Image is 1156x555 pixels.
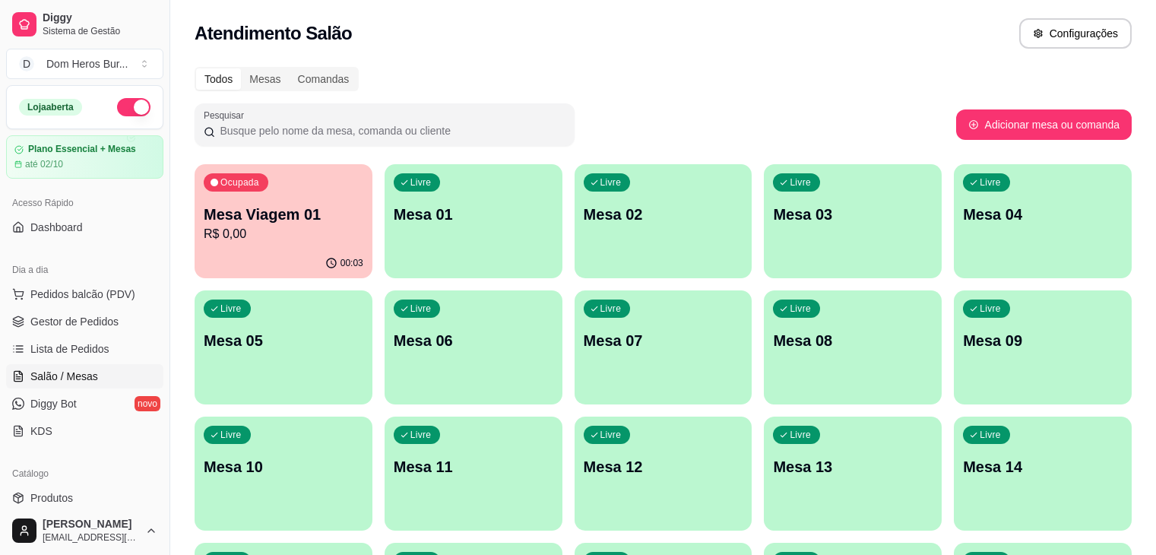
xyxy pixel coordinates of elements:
div: Dom Heros Bur ... [46,56,128,71]
p: Livre [600,429,622,441]
p: Livre [600,176,622,189]
span: KDS [30,423,52,439]
h2: Atendimento Salão [195,21,352,46]
p: Mesa 01 [394,204,553,225]
article: até 02/10 [25,158,63,170]
p: Livre [410,429,432,441]
p: R$ 0,00 [204,225,363,243]
button: LivreMesa 08 [764,290,942,404]
div: Mesas [241,68,289,90]
a: Gestor de Pedidos [6,309,163,334]
span: Sistema de Gestão [43,25,157,37]
div: Loja aberta [19,99,82,116]
span: [EMAIL_ADDRESS][DOMAIN_NAME] [43,531,139,544]
span: Lista de Pedidos [30,341,109,357]
button: Select a team [6,49,163,79]
p: Mesa 13 [773,456,933,477]
label: Pesquisar [204,109,249,122]
p: Livre [790,429,811,441]
button: [PERSON_NAME][EMAIL_ADDRESS][DOMAIN_NAME] [6,512,163,549]
p: Mesa 10 [204,456,363,477]
div: Catálogo [6,461,163,486]
button: LivreMesa 11 [385,417,562,531]
p: Livre [790,176,811,189]
p: Mesa 07 [584,330,743,351]
button: LivreMesa 06 [385,290,562,404]
button: LivreMesa 03 [764,164,942,278]
button: Pedidos balcão (PDV) [6,282,163,306]
span: Salão / Mesas [30,369,98,384]
input: Pesquisar [215,123,565,138]
span: D [19,56,34,71]
p: Mesa Viagem 01 [204,204,363,225]
p: Livre [220,303,242,315]
span: Produtos [30,490,73,506]
span: Pedidos balcão (PDV) [30,287,135,302]
p: Livre [410,303,432,315]
p: Mesa 02 [584,204,743,225]
button: LivreMesa 04 [954,164,1132,278]
button: LivreMesa 14 [954,417,1132,531]
p: Mesa 08 [773,330,933,351]
p: Ocupada [220,176,259,189]
a: Diggy Botnovo [6,392,163,416]
button: Adicionar mesa ou comanda [956,109,1132,140]
p: Mesa 11 [394,456,553,477]
div: Acesso Rápido [6,191,163,215]
button: LivreMesa 12 [575,417,752,531]
p: Livre [980,303,1001,315]
button: LivreMesa 02 [575,164,752,278]
p: Livre [980,429,1001,441]
a: KDS [6,419,163,443]
p: Mesa 14 [963,456,1123,477]
button: LivreMesa 05 [195,290,372,404]
p: Mesa 06 [394,330,553,351]
p: Livre [600,303,622,315]
div: Dia a dia [6,258,163,282]
span: Diggy [43,11,157,25]
p: Livre [980,176,1001,189]
span: [PERSON_NAME] [43,518,139,531]
a: DiggySistema de Gestão [6,6,163,43]
a: Salão / Mesas [6,364,163,388]
button: LivreMesa 09 [954,290,1132,404]
span: Gestor de Pedidos [30,314,119,329]
a: Produtos [6,486,163,510]
button: LivreMesa 01 [385,164,562,278]
span: Diggy Bot [30,396,77,411]
p: 00:03 [340,257,363,269]
button: LivreMesa 07 [575,290,752,404]
a: Dashboard [6,215,163,239]
p: Mesa 03 [773,204,933,225]
button: OcupadaMesa Viagem 01R$ 0,0000:03 [195,164,372,278]
button: LivreMesa 13 [764,417,942,531]
div: Todos [196,68,241,90]
p: Mesa 12 [584,456,743,477]
p: Livre [220,429,242,441]
div: Comandas [290,68,358,90]
p: Livre [790,303,811,315]
a: Plano Essencial + Mesasaté 02/10 [6,135,163,179]
p: Livre [410,176,432,189]
button: Configurações [1019,18,1132,49]
button: LivreMesa 10 [195,417,372,531]
p: Mesa 09 [963,330,1123,351]
span: Dashboard [30,220,83,235]
p: Mesa 05 [204,330,363,351]
a: Lista de Pedidos [6,337,163,361]
button: Alterar Status [117,98,150,116]
p: Mesa 04 [963,204,1123,225]
article: Plano Essencial + Mesas [28,144,136,155]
